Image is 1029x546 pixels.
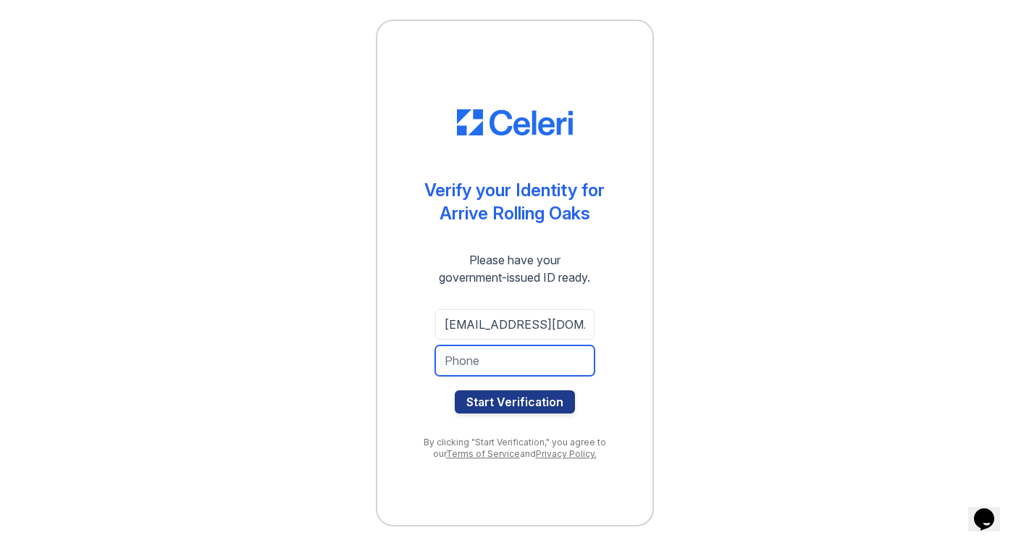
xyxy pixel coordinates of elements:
[455,390,575,413] button: Start Verification
[406,437,623,460] div: By clicking "Start Verification," you agree to our and
[536,448,597,459] a: Privacy Policy.
[446,448,520,459] a: Terms of Service
[435,309,595,340] input: Email
[457,109,573,135] img: CE_Logo_Blue-a8612792a0a2168367f1c8372b55b34899dd931a85d93a1a3d3e32e68fde9ad4.png
[424,179,605,225] div: Verify your Identity for Arrive Rolling Oaks
[435,345,595,376] input: Phone
[968,488,1015,532] iframe: chat widget
[413,251,616,286] div: Please have your government-issued ID ready.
